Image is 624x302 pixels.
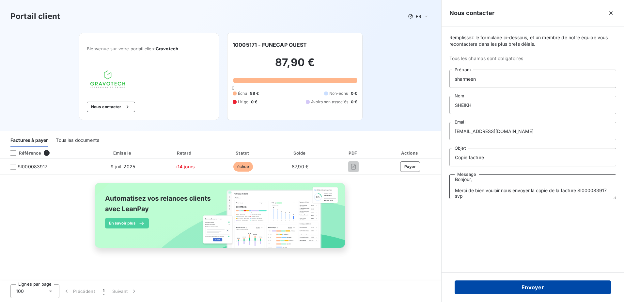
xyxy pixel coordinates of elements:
span: Gravotech [156,46,178,51]
span: échue [233,162,253,172]
span: 0 € [251,99,257,105]
input: placeholder [449,148,616,166]
span: FR [416,14,421,19]
button: 1 [99,284,108,298]
div: Émise le [92,150,154,156]
h6: 10005171 - FUNECAP OUEST [233,41,307,49]
div: Référence [5,150,41,156]
div: PDF [330,150,378,156]
div: Solde [273,150,327,156]
button: Suivant [108,284,141,298]
span: 0 [232,85,234,91]
img: banner [89,179,352,259]
span: 87,90 € [292,164,308,169]
span: Remplissez le formulaire ci-dessous, et un membre de notre équipe vous recontactera dans les plus... [449,34,616,47]
span: 0 € [351,99,357,105]
span: 88 € [250,91,259,96]
input: placeholder [449,122,616,140]
input: placeholder [449,96,616,114]
div: Statut [215,150,271,156]
img: Company logo [87,67,129,91]
span: +14 jours [175,164,195,169]
div: Retard [156,150,213,156]
button: Envoyer [455,280,611,294]
span: 1 [103,288,104,294]
h3: Portail client [10,10,60,22]
span: 100 [16,288,24,294]
h5: Nous contacter [449,8,494,18]
span: Échu [238,91,247,96]
span: Litige [238,99,248,105]
h2: 87,90 € [233,56,357,75]
span: Bienvenue sur votre portail client . [87,46,211,51]
div: Actions [380,150,440,156]
span: Avoirs non associés [311,99,348,105]
button: Précédent [59,284,99,298]
input: placeholder [449,70,616,88]
span: 0 € [351,91,357,96]
span: 1 [44,150,50,156]
span: 9 juil. 2025 [111,164,135,169]
div: Tous les documents [56,133,99,147]
button: Nous contacter [87,102,135,112]
span: Non-échu [329,91,348,96]
div: Factures à payer [10,133,48,147]
button: Payer [400,161,420,172]
textarea: Bonjour, Merci de bien vouloir nous envoyer la copie de la facture SI000083917 svp [449,174,616,199]
span: Tous les champs sont obligatoires [449,55,616,62]
span: SI000083917 [18,163,48,170]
